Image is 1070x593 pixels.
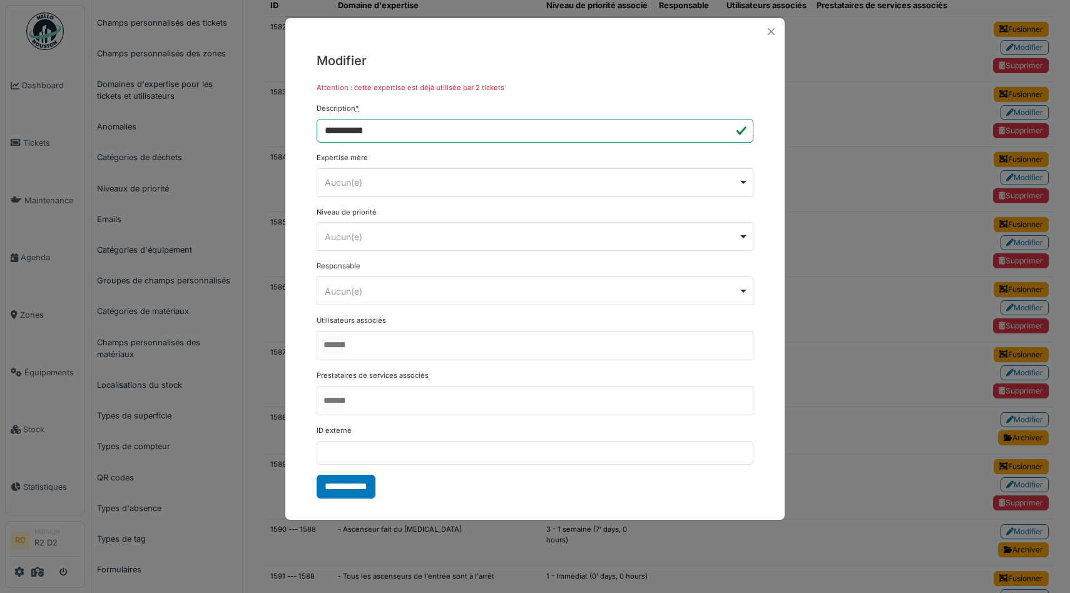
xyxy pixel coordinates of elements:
[325,176,738,189] div: Aucun(e)
[317,315,386,326] label: Utilisateurs associés
[317,207,377,218] label: Niveau de priorité
[317,370,429,381] label: Prestataires de services associés
[317,83,753,93] p: Attention : cette expertise est déjà utilisée par 2 tickets
[325,230,738,243] div: Aucun(e)
[317,425,352,436] label: ID externe
[317,261,360,271] label: Responsable
[355,104,359,113] abbr: Requis
[322,392,345,410] input: Aucun(e)
[317,51,753,70] h5: Modifier
[317,103,359,114] label: Description
[325,285,738,298] div: Aucun(e)
[322,336,345,354] input: Aucun(e)
[763,23,780,40] button: Close
[317,153,368,163] label: Expertise mère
